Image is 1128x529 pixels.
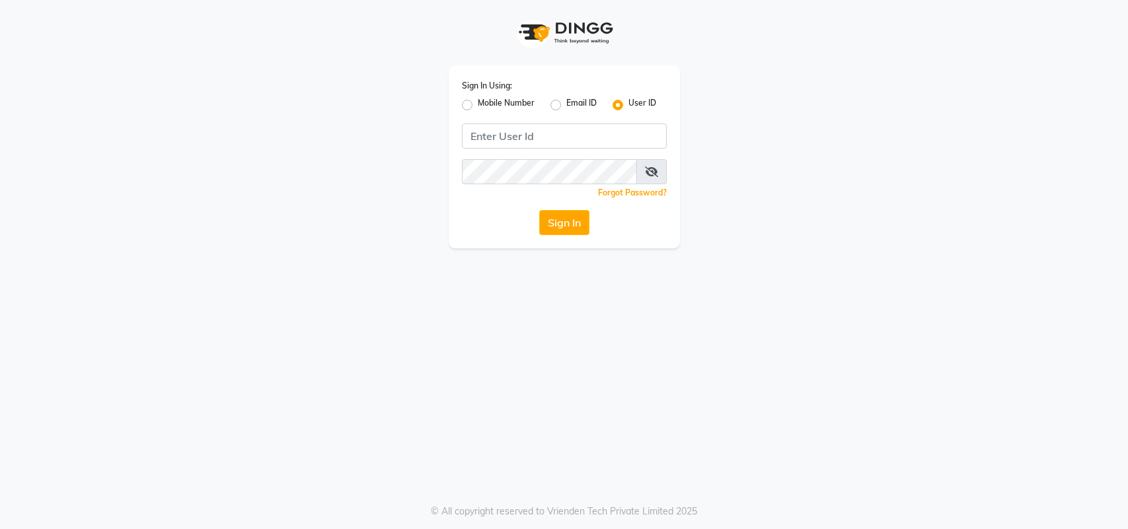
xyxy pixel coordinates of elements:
a: Forgot Password? [598,188,667,197]
label: User ID [628,97,656,113]
input: Username [462,123,667,149]
label: Mobile Number [478,97,535,113]
input: Username [462,159,637,184]
button: Sign In [539,210,589,235]
label: Email ID [566,97,597,113]
label: Sign In Using: [462,80,512,92]
img: logo1.svg [511,13,617,52]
